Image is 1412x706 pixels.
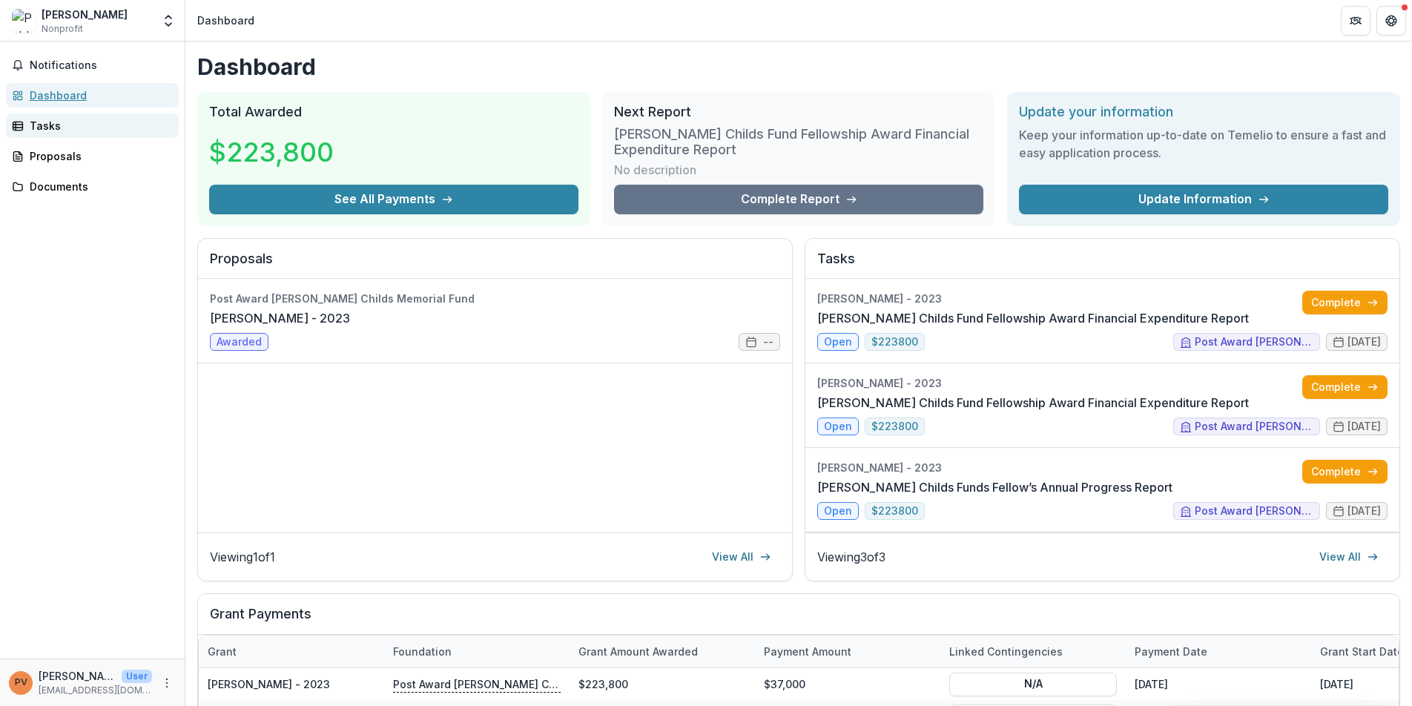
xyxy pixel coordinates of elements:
[6,174,179,199] a: Documents
[570,668,755,700] div: $223,800
[197,13,254,28] div: Dashboard
[1302,375,1388,399] a: Complete
[30,88,167,103] div: Dashboard
[817,478,1172,496] a: [PERSON_NAME] Childs Funds Fellow’s Annual Progress Report
[817,548,885,566] p: Viewing 3 of 3
[209,185,578,214] button: See All Payments
[1126,668,1311,700] div: [DATE]
[949,672,1117,696] button: N/A
[210,548,275,566] p: Viewing 1 of 1
[6,144,179,168] a: Proposals
[393,676,561,692] p: Post Award [PERSON_NAME] Childs Memorial Fund
[1310,545,1388,569] a: View All
[42,7,128,22] div: [PERSON_NAME]
[39,684,152,697] p: [EMAIL_ADDRESS][DOMAIN_NAME]
[384,636,570,667] div: Foundation
[940,636,1126,667] div: Linked Contingencies
[755,636,940,667] div: Payment Amount
[6,113,179,138] a: Tasks
[1019,104,1388,120] h2: Update your information
[1341,6,1370,36] button: Partners
[1302,291,1388,314] a: Complete
[1302,460,1388,484] a: Complete
[30,148,167,164] div: Proposals
[614,161,696,179] p: No description
[30,179,167,194] div: Documents
[817,394,1249,412] a: [PERSON_NAME] Childs Fund Fellowship Award Financial Expenditure Report
[1019,185,1388,214] a: Update Information
[940,644,1072,659] div: Linked Contingencies
[6,83,179,108] a: Dashboard
[199,636,384,667] div: Grant
[12,9,36,33] img: Pablo Villar
[614,104,983,120] h2: Next Report
[614,126,983,158] h3: [PERSON_NAME] Childs Fund Fellowship Award Financial Expenditure Report
[209,104,578,120] h2: Total Awarded
[6,53,179,77] button: Notifications
[30,59,173,72] span: Notifications
[384,644,461,659] div: Foundation
[1376,6,1406,36] button: Get Help
[817,251,1388,279] h2: Tasks
[158,674,176,692] button: More
[208,678,330,690] a: [PERSON_NAME] - 2023
[15,678,27,687] div: Pablo Villar
[210,606,1388,634] h2: Grant Payments
[42,22,83,36] span: Nonprofit
[755,668,940,700] div: $37,000
[570,636,755,667] div: Grant amount awarded
[199,644,245,659] div: Grant
[1126,636,1311,667] div: Payment date
[755,644,860,659] div: Payment Amount
[614,185,983,214] a: Complete Report
[39,668,116,684] p: [PERSON_NAME]
[158,6,179,36] button: Open entity switcher
[210,309,350,327] a: [PERSON_NAME] - 2023
[1126,644,1216,659] div: Payment date
[197,53,1400,80] h1: Dashboard
[209,132,334,172] h3: $223,800
[817,309,1249,327] a: [PERSON_NAME] Childs Fund Fellowship Award Financial Expenditure Report
[1019,126,1388,162] h3: Keep your information up-to-date on Temelio to ensure a fast and easy application process.
[30,118,167,133] div: Tasks
[191,10,260,31] nav: breadcrumb
[570,644,707,659] div: Grant amount awarded
[122,670,152,683] p: User
[210,251,780,279] h2: Proposals
[703,545,780,569] a: View All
